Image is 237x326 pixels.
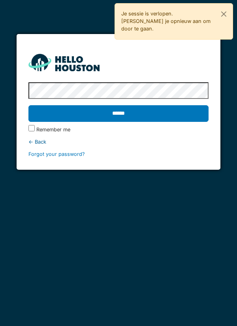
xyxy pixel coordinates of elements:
[215,4,233,25] button: Close
[28,151,85,157] a: Forgot your password?
[28,54,100,71] img: HH_line-BYnF2_Hg.png
[36,126,70,133] label: Remember me
[115,3,233,40] div: Je sessie is verlopen. [PERSON_NAME] je opnieuw aan om door te gaan.
[28,138,209,146] div: ← Back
